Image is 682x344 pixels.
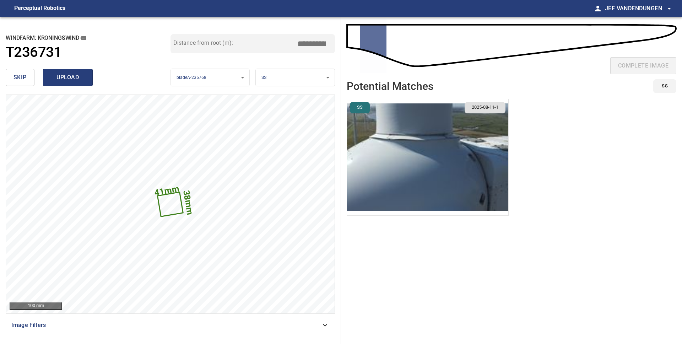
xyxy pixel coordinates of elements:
h1: T236731 [6,44,62,61]
a: T236731 [6,44,170,61]
figcaption: Perceptual Robotics [14,3,65,14]
span: SS [662,82,668,90]
span: arrow_drop_down [665,4,673,13]
button: upload [43,69,93,86]
span: Image Filters [11,321,321,329]
label: Distance from root (m): [173,40,233,46]
span: SS [261,75,266,80]
button: copy message details [79,34,87,42]
button: Jef Vandendungen [602,1,673,16]
span: 2025-08-11-1 [467,104,503,111]
div: Image Filters [6,317,335,334]
span: Jef Vandendungen [605,4,673,14]
text: 41mm [154,184,180,198]
div: bladeA-235768 [171,69,250,87]
button: SS [653,79,676,93]
span: upload [51,72,85,82]
button: SS [350,102,370,113]
text: 38mm [181,189,195,216]
span: skip [13,72,27,82]
span: person [594,4,602,13]
div: id [649,79,676,93]
button: skip [6,69,34,86]
h2: windfarm: Kroningswind [6,34,170,42]
span: bladeA-235768 [177,75,207,80]
div: SS [256,69,335,87]
h2: Potential Matches [347,80,433,92]
span: SS [353,104,367,111]
img: Kroningswind/T236731/2025-08-11-1/2025-08-11-2/inspectionData/image119wp129.jpg [347,99,508,215]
